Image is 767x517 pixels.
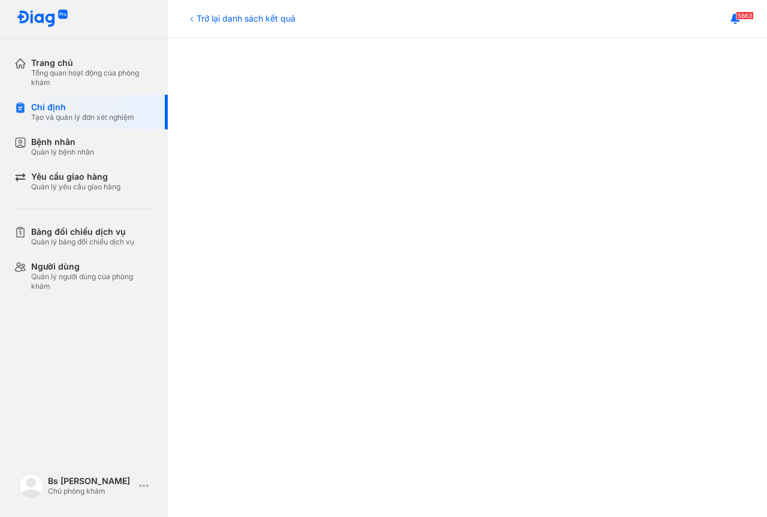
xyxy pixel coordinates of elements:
[31,113,134,122] div: Tạo và quản lý đơn xét nghiệm
[31,182,120,192] div: Quản lý yêu cầu giao hàng
[31,137,94,147] div: Bệnh nhân
[48,486,134,496] div: Chủ phòng khám
[31,226,134,237] div: Bảng đối chiếu dịch vụ
[31,237,134,247] div: Quản lý bảng đối chiếu dịch vụ
[736,11,754,20] span: 5663
[31,147,94,157] div: Quản lý bệnh nhân
[31,272,153,291] div: Quản lý người dùng của phòng khám
[19,474,43,498] img: logo
[31,58,153,68] div: Trang chủ
[31,68,153,87] div: Tổng quan hoạt động của phòng khám
[31,102,134,113] div: Chỉ định
[17,10,68,28] img: logo
[31,261,153,272] div: Người dùng
[48,476,134,486] div: Bs [PERSON_NAME]
[31,171,120,182] div: Yêu cầu giao hàng
[187,12,295,25] div: Trở lại danh sách kết quả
